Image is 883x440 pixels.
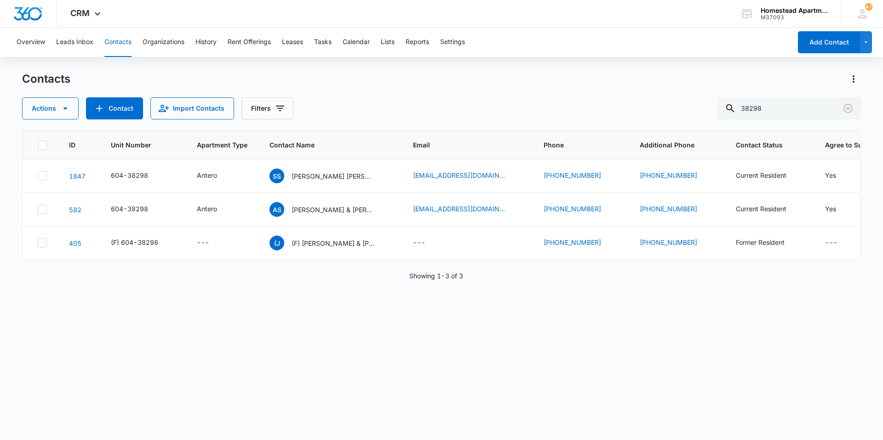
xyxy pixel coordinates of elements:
span: (J [269,236,284,250]
div: Phone - (970) 371-2910 - Select to Edit Field [544,204,618,215]
div: Contact Name - (F) Jason & Laura Reiter - Select to Edit Field [269,236,391,250]
button: Overview [17,28,45,57]
span: Apartment Type [197,140,247,150]
div: --- [197,237,209,248]
a: [EMAIL_ADDRESS][DOMAIN_NAME] [413,170,505,180]
span: ID [69,140,75,150]
div: Agree to Subscribe - - Select to Edit Field [825,237,854,248]
span: Contact Name [269,140,378,150]
div: Phone - (970) 396-6996 - Select to Edit Field [544,237,618,248]
button: Filters [241,97,293,119]
div: Agree to Subscribe - Yes - Select to Edit Field [825,170,853,181]
div: Apartment Type - - Select to Edit Field [197,237,226,248]
button: History [195,28,217,57]
a: [PHONE_NUMBER] [544,170,601,180]
button: Add Contact [86,97,143,119]
div: account name [761,7,828,14]
div: Antero [197,204,217,214]
div: account id [761,14,828,21]
span: Contact Status [736,140,790,150]
span: AS [269,202,284,217]
a: [PHONE_NUMBER] [544,204,601,214]
div: Contact Name - Asucena Saldana & Eric Loma - Select to Edit Field [269,202,391,217]
button: Reports [406,28,429,57]
span: CRM [70,8,90,18]
span: Email [413,140,508,150]
div: (F) 604-38298 [111,237,158,247]
p: (F) [PERSON_NAME] & [PERSON_NAME] [292,238,374,248]
button: Leads Inbox [56,28,93,57]
div: Additional Phone - (970) 539-6369 - Select to Edit Field [640,204,714,215]
div: Contact Status - Current Resident - Select to Edit Field [736,170,803,181]
a: Navigate to contact details page for Sawyer Shain Smith & Campbell Smith [69,172,86,180]
a: [PHONE_NUMBER] [544,237,601,247]
p: [PERSON_NAME] & [PERSON_NAME] [292,205,374,214]
span: Phone [544,140,604,150]
a: [PHONE_NUMBER] [640,237,697,247]
div: Yes [825,170,836,180]
div: Apartment Type - Antero - Select to Edit Field [197,204,234,215]
div: --- [825,237,837,248]
p: [PERSON_NAME] [PERSON_NAME] & [PERSON_NAME] [PERSON_NAME] [292,171,374,181]
input: Search Contacts [717,97,861,119]
div: Email - - Select to Edit Field [413,237,442,248]
a: Navigate to contact details page for Asucena Saldana & Eric Loma [69,206,81,214]
div: Unit Number - 604-38298 - Select to Edit Field [111,204,165,215]
div: Contact Status - Former Resident - Select to Edit Field [736,237,801,248]
div: Apartment Type - Antero - Select to Edit Field [197,170,234,181]
div: Unit Number - 604-38298 - Select to Edit Field [111,170,165,181]
div: Current Resident [736,204,786,214]
button: Organizations [143,28,184,57]
div: Additional Phone - (303) 589-3253 - Select to Edit Field [640,237,714,248]
div: 604-38298 [111,204,148,214]
h1: Contacts [22,72,70,86]
div: Yes [825,204,836,214]
button: Leases [282,28,303,57]
div: notifications count [865,3,872,11]
div: Email - fafasoysauce25@gmail.com - Select to Edit Field [413,170,522,181]
a: [PHONE_NUMBER] [640,204,697,214]
div: 604-38298 [111,170,148,180]
div: Current Resident [736,170,786,180]
div: Former Resident [736,237,785,247]
a: Navigate to contact details page for (F) Jason & Laura Reiter [69,239,81,247]
button: Actions [846,72,861,86]
button: Contacts [104,28,132,57]
button: Add Contact [798,31,860,53]
p: Showing 1-3 of 3 [409,271,463,281]
span: 47 [865,3,872,11]
a: [PHONE_NUMBER] [640,170,697,180]
button: Lists [381,28,395,57]
button: Tasks [314,28,332,57]
div: Antero [197,170,217,180]
button: Actions [22,97,79,119]
button: Clear [841,101,855,116]
div: Email - asucenasaldana2222@gmail.com - Select to Edit Field [413,204,522,215]
button: Calendar [343,28,370,57]
div: Additional Phone - (720) 930-1955 - Select to Edit Field [640,170,714,181]
div: Contact Status - Current Resident - Select to Edit Field [736,204,803,215]
div: Agree to Subscribe - Yes - Select to Edit Field [825,204,853,215]
button: Import Contacts [150,97,234,119]
span: Unit Number [111,140,175,150]
span: SS [269,169,284,183]
button: Settings [440,28,465,57]
div: Contact Name - Sawyer Shain Smith & Campbell Smith - Select to Edit Field [269,169,391,183]
button: Rent Offerings [228,28,271,57]
a: [EMAIL_ADDRESS][DOMAIN_NAME] [413,204,505,214]
span: Additional Phone [640,140,714,150]
div: Phone - (303) 802-6542 - Select to Edit Field [544,170,618,181]
div: --- [413,237,425,248]
div: Unit Number - (F) 604-38298 - Select to Edit Field [111,237,175,248]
